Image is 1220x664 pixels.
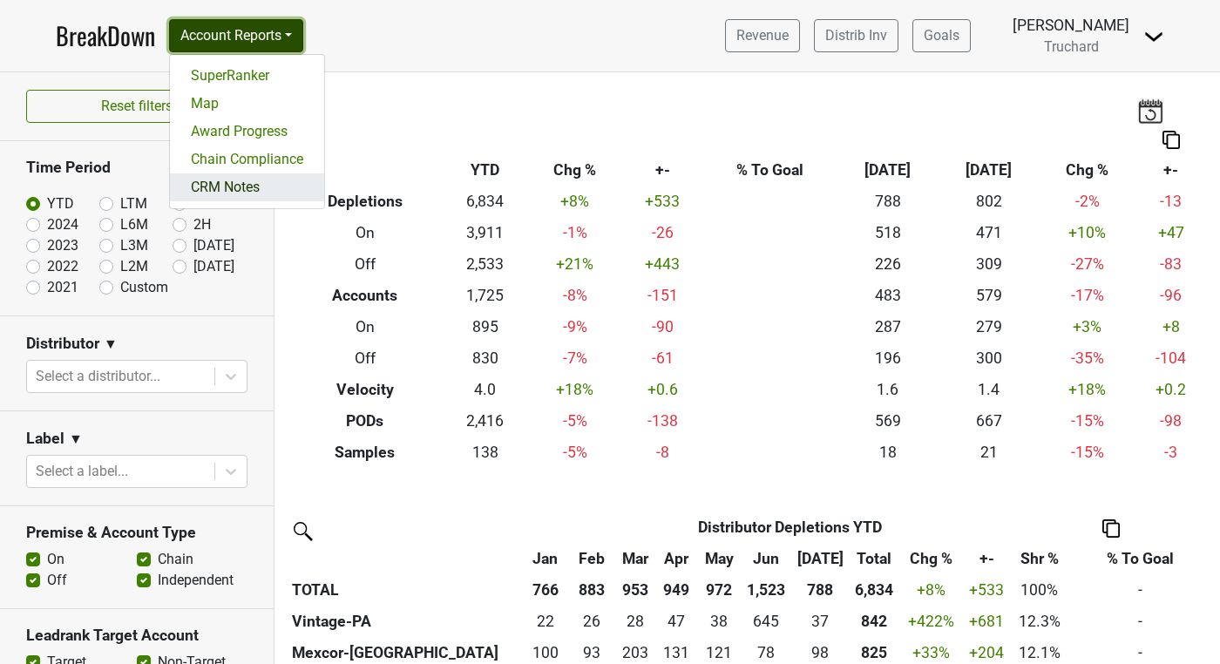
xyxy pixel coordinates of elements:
[1040,155,1135,186] th: Chg %
[660,610,693,633] div: 47
[837,437,939,468] td: 18
[1013,14,1129,37] div: [PERSON_NAME]
[443,437,528,468] td: 138
[26,335,99,353] h3: Distributor
[837,249,939,281] td: 226
[939,249,1040,281] td: 309
[619,610,652,633] div: 28
[570,543,614,574] th: Feb: activate to sort column ascending
[47,570,67,591] label: Off
[622,281,702,312] td: -151
[527,342,622,374] td: -7 %
[796,610,845,633] div: 37
[527,437,622,468] td: -5 %
[622,405,702,437] td: -138
[520,543,570,574] th: Jan: activate to sort column ascending
[26,430,64,448] h3: Label
[1135,186,1207,218] td: -13
[1068,543,1212,574] th: % To Goal: activate to sort column ascending
[104,334,118,355] span: ▼
[525,610,566,633] div: 22
[1040,405,1135,437] td: -15 %
[443,312,528,343] td: 895
[622,374,702,405] td: +0.6
[837,405,939,437] td: 569
[47,549,64,570] label: On
[527,186,622,218] td: +8 %
[1137,98,1163,123] img: last_updated_date
[120,193,147,214] label: LTM
[622,155,702,186] th: +-
[614,574,656,606] th: 953
[193,235,234,256] label: [DATE]
[939,186,1040,218] td: 802
[26,159,247,177] h3: Time Period
[169,19,303,52] button: Account Reports
[622,218,702,249] td: -26
[170,90,324,118] a: Map
[1102,519,1120,538] img: Copy to clipboard
[1040,312,1135,343] td: +3 %
[1135,218,1207,249] td: +47
[47,235,78,256] label: 2023
[288,574,520,606] th: TOTAL
[1135,342,1207,374] td: -104
[742,574,791,606] th: 1,523
[745,641,787,664] div: 78
[939,281,1040,312] td: 579
[912,19,971,52] a: Goals
[899,543,964,574] th: Chg %: activate to sort column ascending
[622,249,702,281] td: +443
[791,543,850,574] th: Jul: activate to sort column ascending
[288,405,443,437] th: PODs
[701,641,737,664] div: 121
[527,155,622,186] th: Chg %
[1135,437,1207,468] td: -3
[742,543,791,574] th: Jun: activate to sort column ascending
[520,606,570,637] td: 22.33
[1040,281,1135,312] td: -17 %
[1010,606,1069,637] td: 12.3%
[288,218,443,249] th: On
[701,610,737,633] div: 38
[120,235,148,256] label: L3M
[837,342,939,374] td: 196
[47,277,78,298] label: 2021
[619,641,652,664] div: 203
[969,581,1004,599] span: +533
[288,516,315,544] img: filter
[527,374,622,405] td: +18 %
[837,218,939,249] td: 518
[443,218,528,249] td: 3,911
[1135,281,1207,312] td: -96
[1040,374,1135,405] td: +18 %
[939,342,1040,374] td: 300
[968,641,1006,664] div: +204
[443,281,528,312] td: 1,725
[527,218,622,249] td: -1 %
[1040,249,1135,281] td: -27 %
[1010,543,1069,574] th: Shr %: activate to sort column ascending
[964,543,1010,574] th: +-: activate to sort column ascending
[939,218,1040,249] td: 471
[570,606,614,637] td: 25.67
[525,641,566,664] div: 100
[697,543,742,574] th: May: activate to sort column ascending
[158,549,193,570] label: Chain
[939,437,1040,468] td: 21
[1040,218,1135,249] td: +10 %
[697,606,742,637] td: 37.59
[917,581,945,599] span: +8%
[1068,574,1212,606] td: -
[854,610,896,633] div: 842
[47,256,78,277] label: 2022
[288,543,520,574] th: &nbsp;: activate to sort column ascending
[1162,131,1180,149] img: Copy to clipboard
[26,90,247,123] button: Reset filters
[939,405,1040,437] td: 667
[443,374,528,405] td: 4.0
[837,281,939,312] td: 483
[703,155,837,186] th: % To Goal
[47,214,78,235] label: 2024
[443,186,528,218] td: 6,834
